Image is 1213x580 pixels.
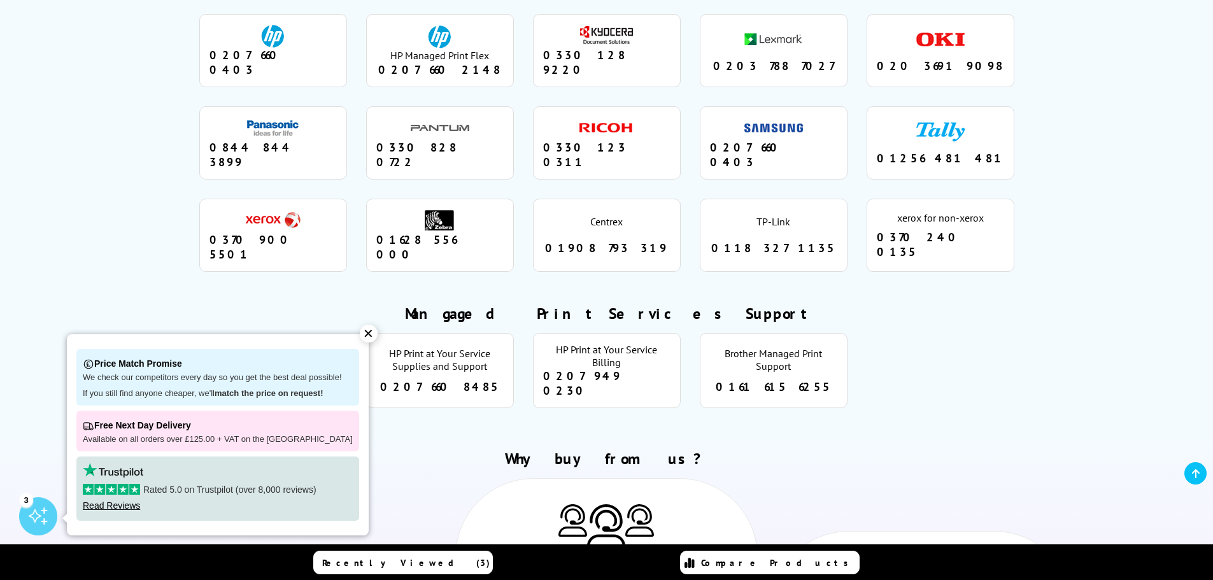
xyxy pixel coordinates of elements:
[897,211,984,224] div: xerox for non-xerox
[19,493,33,507] div: 3
[543,369,670,398] div: 0207 949 0230
[209,232,337,262] div: 0370 900 5501
[188,304,1025,323] h2: Mangaged Print Services Support
[710,59,837,73] div: 0203 788 7027
[376,232,504,262] div: 01628 556 000
[322,557,490,569] span: Recently Viewed (3)
[744,117,803,140] div: samsung
[83,434,353,445] p: Available on all orders over £125.00 + VAT on the [GEOGRAPHIC_DATA]
[744,28,803,52] div: lexmark
[244,24,302,48] div: hp
[244,117,302,140] div: panasonic
[83,463,143,477] img: trustpilot rating
[543,343,670,369] div: HP Print at Your Service Billing
[911,120,970,144] div: tally
[543,48,670,77] div: 0330 128 9220
[587,504,625,548] img: Printer Experts
[209,140,337,169] div: 0844 844 3899
[756,215,790,228] div: TP-Link
[376,379,504,394] div: 0207 660 8485
[911,28,970,52] div: oki
[376,140,504,169] div: 0330 828 0722
[244,209,302,232] div: xerox
[83,417,353,434] p: Free Next Day Delivery
[360,325,378,343] div: ✕
[411,209,469,232] div: zebra
[578,24,636,48] div: kyocera
[215,388,323,398] strong: match the price on request!
[625,504,654,537] img: Printer Experts
[710,347,837,372] div: Brother Managed Print Support
[543,241,670,255] div: 01908 793 319
[558,504,587,537] img: Printer Experts
[83,372,353,383] p: We check our competitors every day so you get the best deal possible!
[313,551,493,574] a: Recently Viewed (3)
[376,347,504,372] div: HP Print at Your Service Supplies and Support
[701,557,855,569] span: Compare Products
[710,140,837,169] div: 0207 660 0403
[877,59,1004,73] div: 020 3691 9098
[83,388,353,399] p: If you still find anyone cheaper, we'll
[209,48,337,77] div: 0207 660 0403
[710,241,837,255] div: 0118 327 1135
[390,49,489,62] span: HP Managed Print Flex
[134,449,1080,469] h2: Why buy from us?
[83,484,353,495] p: Rated 5.0 on Trustpilot (over 8,000 reviews)
[543,140,670,169] div: 0330 123 0311
[877,151,1004,166] div: 01256 481 481
[411,117,469,140] div: pantum
[710,379,837,394] div: 0161 615 6255
[578,117,636,140] div: ricoh
[590,215,623,228] div: Centrex
[83,355,353,372] p: Price Match Promise
[680,551,860,574] a: Compare Products
[877,230,1004,259] div: 0370 240 0135
[83,500,140,511] a: Read Reviews
[376,62,504,77] div: 0207 660 2148
[83,484,140,495] img: stars-5.svg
